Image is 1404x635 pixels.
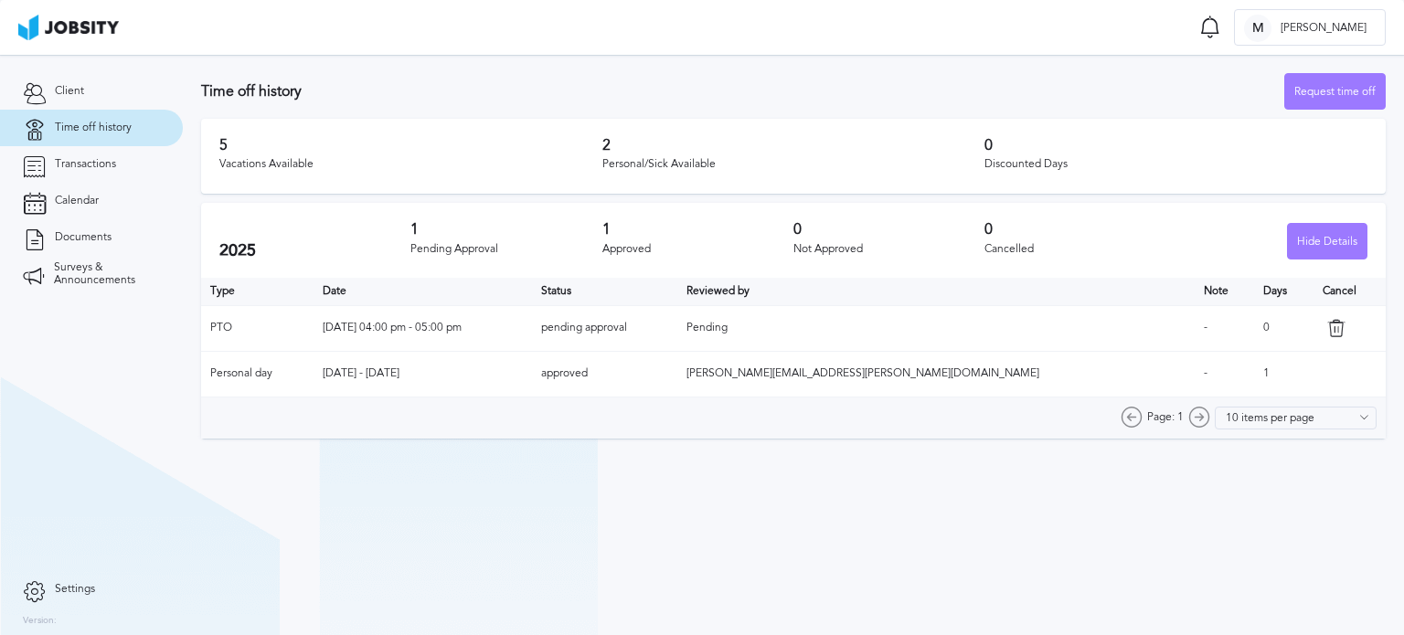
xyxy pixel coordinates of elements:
[793,243,984,256] div: Not Approved
[314,351,533,397] td: [DATE] - [DATE]
[55,122,132,134] span: Time off history
[201,351,314,397] td: Personal day
[55,85,84,98] span: Client
[201,305,314,351] td: PTO
[1254,305,1313,351] td: 0
[1147,411,1184,424] span: Page: 1
[532,351,677,397] td: approved
[1314,278,1386,305] th: Cancel
[410,221,601,238] h3: 1
[1288,224,1367,260] div: Hide Details
[602,243,793,256] div: Approved
[55,231,112,244] span: Documents
[984,221,1175,238] h3: 0
[1204,321,1207,333] span: -
[219,158,602,171] div: Vacations Available
[54,261,160,287] span: Surveys & Announcements
[984,137,1367,153] h3: 0
[55,158,116,171] span: Transactions
[314,305,533,351] td: [DATE] 04:00 pm - 05:00 pm
[1287,223,1367,259] button: Hide Details
[602,158,985,171] div: Personal/Sick Available
[18,15,119,40] img: ab4bad089aa723f57921c736e9817d99.png
[219,241,410,260] h2: 2025
[984,243,1175,256] div: Cancelled
[201,278,314,305] th: Type
[219,137,602,153] h3: 5
[1285,74,1385,111] div: Request time off
[677,278,1195,305] th: Toggle SortBy
[23,616,57,627] label: Version:
[55,195,99,207] span: Calendar
[1204,366,1207,379] span: -
[1284,73,1386,110] button: Request time off
[602,221,793,238] h3: 1
[1271,22,1376,35] span: [PERSON_NAME]
[602,137,985,153] h3: 2
[532,278,677,305] th: Toggle SortBy
[314,278,533,305] th: Toggle SortBy
[793,221,984,238] h3: 0
[55,583,95,596] span: Settings
[1254,351,1313,397] td: 1
[201,83,1284,100] h3: Time off history
[984,158,1367,171] div: Discounted Days
[1234,9,1386,46] button: M[PERSON_NAME]
[686,366,1039,379] span: [PERSON_NAME][EMAIL_ADDRESS][PERSON_NAME][DOMAIN_NAME]
[1195,278,1254,305] th: Toggle SortBy
[686,321,728,333] span: Pending
[532,305,677,351] td: pending approval
[1254,278,1313,305] th: Days
[1244,15,1271,42] div: M
[410,243,601,256] div: Pending Approval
